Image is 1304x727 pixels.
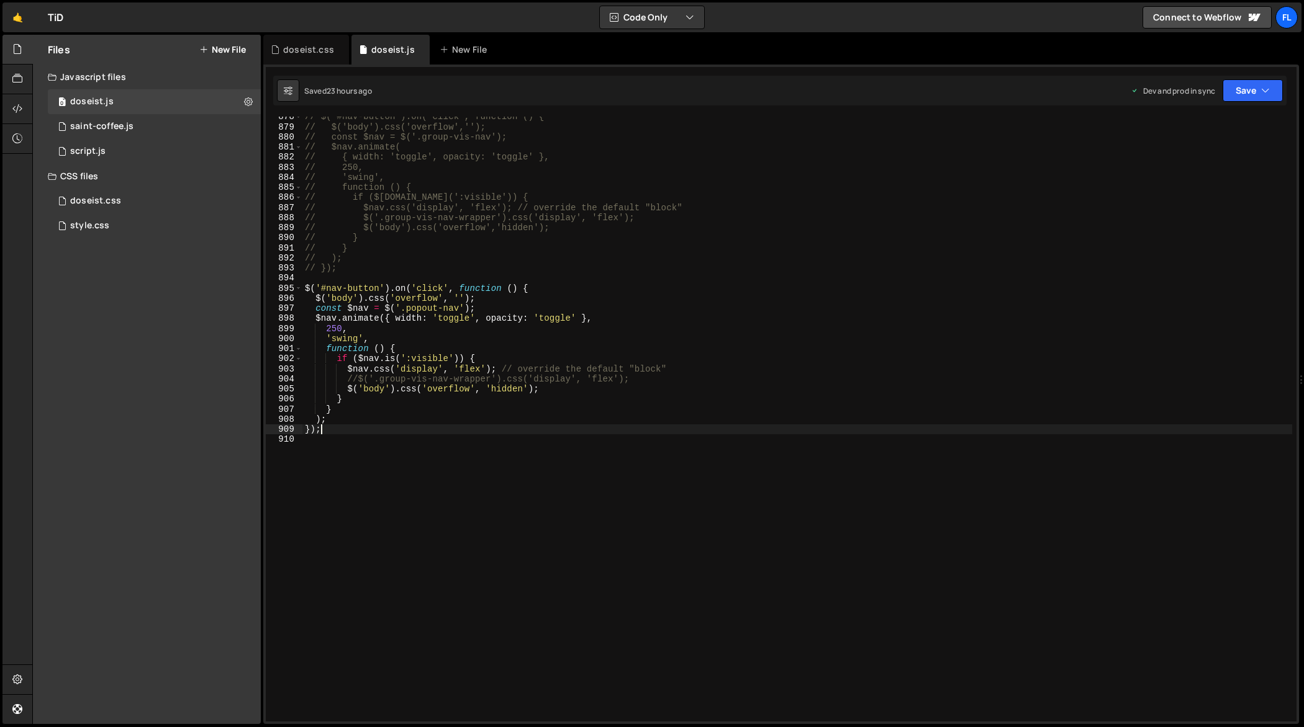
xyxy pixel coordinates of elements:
button: Code Only [600,6,704,29]
div: TiD [48,10,63,25]
div: 906 [266,394,302,404]
div: doseist.js [70,96,114,107]
div: 885 [266,182,302,192]
div: 881 [266,142,302,152]
div: 905 [266,384,302,394]
div: 882 [266,152,302,162]
div: style.css [70,220,109,231]
a: 🤙 [2,2,33,32]
div: 880 [266,132,302,142]
div: 4604/24567.js [48,139,261,164]
div: 904 [266,374,302,384]
button: New File [199,45,246,55]
div: 4604/27020.js [48,114,261,139]
div: 4604/42100.css [48,189,261,213]
div: 902 [266,354,302,363]
div: New File [440,43,492,56]
div: 910 [266,434,302,444]
a: Connect to Webflow [1143,6,1272,29]
div: 899 [266,324,302,334]
div: Saved [304,86,372,96]
button: Save [1223,79,1283,102]
div: 883 [266,163,302,172]
div: 903 [266,364,302,374]
div: 884 [266,172,302,182]
div: 889 [266,223,302,233]
div: 879 [266,122,302,132]
h2: Files [48,43,70,56]
div: 4604/37981.js [48,89,261,114]
div: 900 [266,334,302,344]
span: 0 [58,98,66,108]
div: 908 [266,414,302,424]
div: 23 hours ago [327,86,372,96]
div: saint-coffee.js [70,121,134,132]
div: 897 [266,303,302,313]
div: 891 [266,243,302,253]
div: 892 [266,253,302,263]
div: doseist.js [371,43,415,56]
div: 887 [266,203,302,213]
div: 896 [266,293,302,303]
div: 895 [266,283,302,293]
div: doseist.css [283,43,334,56]
div: 878 [266,112,302,122]
div: 898 [266,313,302,323]
div: 890 [266,233,302,243]
a: Fl [1275,6,1298,29]
div: 886 [266,192,302,202]
div: 901 [266,344,302,354]
div: 894 [266,273,302,283]
div: 909 [266,424,302,434]
div: Dev and prod in sync [1131,86,1215,96]
div: 893 [266,263,302,273]
div: script.js [70,146,106,157]
div: 907 [266,404,302,414]
div: 888 [266,213,302,223]
div: doseist.css [70,195,121,207]
div: Javascript files [33,65,261,89]
div: CSS files [33,164,261,189]
div: 4604/25434.css [48,213,261,238]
